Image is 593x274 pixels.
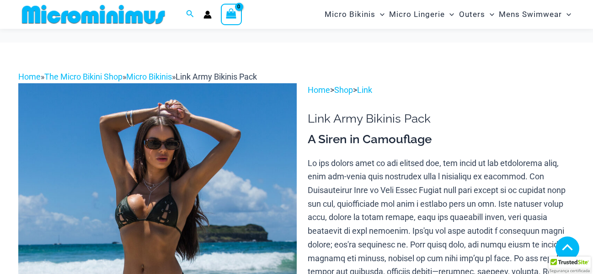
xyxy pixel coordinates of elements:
[308,112,575,126] h1: Link Army Bikinis Pack
[549,257,591,274] div: TrustedSite Certified
[176,72,257,81] span: Link Army Bikinis Pack
[308,83,575,97] p: > >
[497,3,573,26] a: Mens SwimwearMenu ToggleMenu Toggle
[499,3,562,26] span: Mens Swimwear
[221,4,242,25] a: View Shopping Cart, empty
[18,72,257,81] span: » » »
[308,85,330,95] a: Home
[126,72,172,81] a: Micro Bikinis
[186,9,194,20] a: Search icon link
[321,1,575,27] nav: Site Navigation
[375,3,385,26] span: Menu Toggle
[562,3,571,26] span: Menu Toggle
[322,3,387,26] a: Micro BikinisMenu ToggleMenu Toggle
[459,3,485,26] span: Outers
[457,3,497,26] a: OutersMenu ToggleMenu Toggle
[18,4,169,25] img: MM SHOP LOGO FLAT
[203,11,212,19] a: Account icon link
[485,3,494,26] span: Menu Toggle
[325,3,375,26] span: Micro Bikinis
[334,85,353,95] a: Shop
[389,3,445,26] span: Micro Lingerie
[445,3,454,26] span: Menu Toggle
[357,85,372,95] a: Link
[308,132,575,147] h3: A Siren in Camouflage
[18,72,41,81] a: Home
[387,3,456,26] a: Micro LingerieMenu ToggleMenu Toggle
[44,72,123,81] a: The Micro Bikini Shop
